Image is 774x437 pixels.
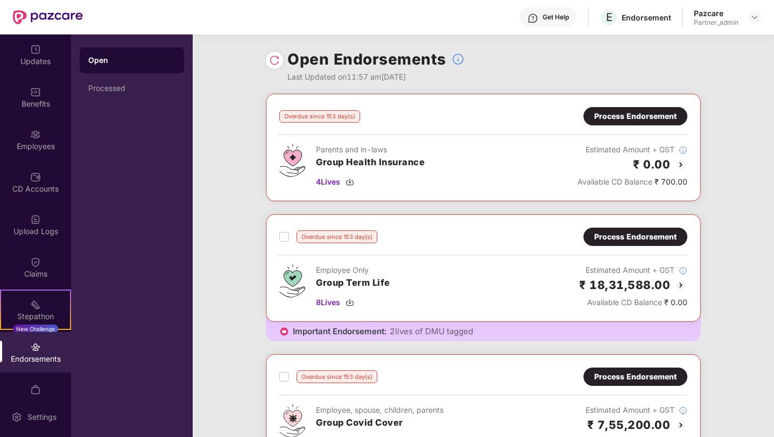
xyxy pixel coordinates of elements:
[279,110,360,123] div: Overdue since 153 day(s)
[297,370,377,383] div: Overdue since 153 day(s)
[606,11,613,24] span: E
[316,156,425,170] h3: Group Health Insurance
[24,412,60,422] div: Settings
[633,156,670,173] h2: ₹ 0.00
[287,47,446,71] h1: Open Endorsements
[30,87,41,97] img: svg+xml;base64,PHN2ZyBpZD0iQmVuZWZpdHMiIHhtbG5zPSJodHRwOi8vd3d3LnczLm9yZy8yMDAwL3N2ZyIgd2lkdGg9Ij...
[11,412,22,422] img: svg+xml;base64,PHN2ZyBpZD0iU2V0dGluZy0yMHgyMCIgeG1sbnM9Imh0dHA6Ly93d3cudzMub3JnLzIwMDAvc3ZnIiB3aW...
[578,144,687,156] div: Estimated Amount + GST
[390,326,473,337] span: 2 lives of DMU tagged
[694,8,738,18] div: Pazcare
[287,71,465,83] div: Last Updated on 11:57 am[DATE]
[88,84,175,93] div: Processed
[279,264,305,298] img: svg+xml;base64,PHN2ZyB4bWxucz0iaHR0cDovL3d3dy53My5vcmcvMjAwMC9zdmciIHdpZHRoPSI0Ny43MTQiIGhlaWdodD...
[316,264,390,276] div: Employee Only
[579,297,687,308] div: ₹ 0.00
[527,13,538,24] img: svg+xml;base64,PHN2ZyBpZD0iSGVscC0zMngzMiIgeG1sbnM9Imh0dHA6Ly93d3cudzMub3JnLzIwMDAvc3ZnIiB3aWR0aD...
[694,18,738,27] div: Partner_admin
[750,13,759,22] img: svg+xml;base64,PHN2ZyBpZD0iRHJvcGRvd24tMzJ4MzIiIHhtbG5zPSJodHRwOi8vd3d3LnczLm9yZy8yMDAwL3N2ZyIgd2...
[587,298,662,307] span: Available CD Balance
[679,266,687,275] img: svg+xml;base64,PHN2ZyBpZD0iSW5mb18tXzMyeDMyIiBkYXRhLW5hbWU9IkluZm8gLSAzMngzMiIgeG1sbnM9Imh0dHA6Ly...
[346,178,354,186] img: svg+xml;base64,PHN2ZyBpZD0iRG93bmxvYWQtMzJ4MzIiIHhtbG5zPSJodHRwOi8vd3d3LnczLm9yZy8yMDAwL3N2ZyIgd2...
[316,297,340,308] span: 8 Lives
[316,144,425,156] div: Parents and in-laws
[622,12,671,23] div: Endorsement
[1,311,70,322] div: Stepathon
[30,172,41,182] img: svg+xml;base64,PHN2ZyBpZD0iQ0RfQWNjb3VudHMiIGRhdGEtbmFtZT0iQ0QgQWNjb3VudHMiIHhtbG5zPSJodHRwOi8vd3...
[279,144,305,177] img: svg+xml;base64,PHN2ZyB4bWxucz0iaHR0cDovL3d3dy53My5vcmcvMjAwMC9zdmciIHdpZHRoPSI0Ny43MTQiIGhlaWdodD...
[579,264,687,276] div: Estimated Amount + GST
[594,371,677,383] div: Process Endorsement
[578,177,652,186] span: Available CD Balance
[346,298,354,307] img: svg+xml;base64,PHN2ZyBpZD0iRG93bmxvYWQtMzJ4MzIiIHhtbG5zPSJodHRwOi8vd3d3LnczLm9yZy8yMDAwL3N2ZyIgd2...
[594,231,677,243] div: Process Endorsement
[578,176,687,188] div: ₹ 700.00
[13,10,83,24] img: New Pazcare Logo
[316,404,444,416] div: Employee, spouse, children, parents
[587,416,671,434] h2: ₹ 7,55,200.00
[30,342,41,353] img: svg+xml;base64,PHN2ZyBpZD0iRW5kb3JzZW1lbnRzIiB4bWxucz0iaHR0cDovL3d3dy53My5vcmcvMjAwMC9zdmciIHdpZH...
[88,55,175,66] div: Open
[530,404,687,416] div: Estimated Amount + GST
[543,13,569,22] div: Get Help
[679,406,687,415] img: svg+xml;base64,PHN2ZyBpZD0iSW5mb18tXzMyeDMyIiBkYXRhLW5hbWU9IkluZm8gLSAzMngzMiIgeG1sbnM9Imh0dHA6Ly...
[293,326,386,337] span: Important Endorsement:
[30,44,41,55] img: svg+xml;base64,PHN2ZyBpZD0iVXBkYXRlZCIgeG1sbnM9Imh0dHA6Ly93d3cudzMub3JnLzIwMDAvc3ZnIiB3aWR0aD0iMj...
[30,299,41,310] img: svg+xml;base64,PHN2ZyB4bWxucz0iaHR0cDovL3d3dy53My5vcmcvMjAwMC9zdmciIHdpZHRoPSIyMSIgaGVpZ2h0PSIyMC...
[30,214,41,225] img: svg+xml;base64,PHN2ZyBpZD0iVXBsb2FkX0xvZ3MiIGRhdGEtbmFtZT0iVXBsb2FkIExvZ3MiIHhtbG5zPSJodHRwOi8vd3...
[30,129,41,140] img: svg+xml;base64,PHN2ZyBpZD0iRW1wbG95ZWVzIiB4bWxucz0iaHR0cDovL3d3dy53My5vcmcvMjAwMC9zdmciIHdpZHRoPS...
[316,416,444,430] h3: Group Covid Cover
[30,257,41,267] img: svg+xml;base64,PHN2ZyBpZD0iQ2xhaW0iIHhtbG5zPSJodHRwOi8vd3d3LnczLm9yZy8yMDAwL3N2ZyIgd2lkdGg9IjIwIi...
[452,53,465,66] img: svg+xml;base64,PHN2ZyBpZD0iSW5mb18tXzMyeDMyIiBkYXRhLW5hbWU9IkluZm8gLSAzMngzMiIgeG1sbnM9Imh0dHA6Ly...
[679,146,687,154] img: svg+xml;base64,PHN2ZyBpZD0iSW5mb18tXzMyeDMyIiBkYXRhLW5hbWU9IkluZm8gLSAzMngzMiIgeG1sbnM9Imh0dHA6Ly...
[316,176,340,188] span: 4 Lives
[13,325,58,333] div: New Challenge
[674,419,687,432] img: svg+xml;base64,PHN2ZyBpZD0iQmFjay0yMHgyMCIgeG1sbnM9Imh0dHA6Ly93d3cudzMub3JnLzIwMDAvc3ZnIiB3aWR0aD...
[30,384,41,395] img: svg+xml;base64,PHN2ZyBpZD0iTXlfT3JkZXJzIiBkYXRhLW5hbWU9Ik15IE9yZGVycyIgeG1sbnM9Imh0dHA6Ly93d3cudz...
[674,279,687,292] img: svg+xml;base64,PHN2ZyBpZD0iQmFjay0yMHgyMCIgeG1sbnM9Imh0dHA6Ly93d3cudzMub3JnLzIwMDAvc3ZnIiB3aWR0aD...
[594,110,677,122] div: Process Endorsement
[279,326,290,337] img: icon
[579,276,670,294] h2: ₹ 18,31,588.00
[316,276,390,290] h3: Group Term Life
[674,158,687,171] img: svg+xml;base64,PHN2ZyBpZD0iQmFjay0yMHgyMCIgeG1sbnM9Imh0dHA6Ly93d3cudzMub3JnLzIwMDAvc3ZnIiB3aWR0aD...
[297,230,377,243] div: Overdue since 153 day(s)
[269,55,280,66] img: svg+xml;base64,PHN2ZyBpZD0iUmVsb2FkLTMyeDMyIiB4bWxucz0iaHR0cDovL3d3dy53My5vcmcvMjAwMC9zdmciIHdpZH...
